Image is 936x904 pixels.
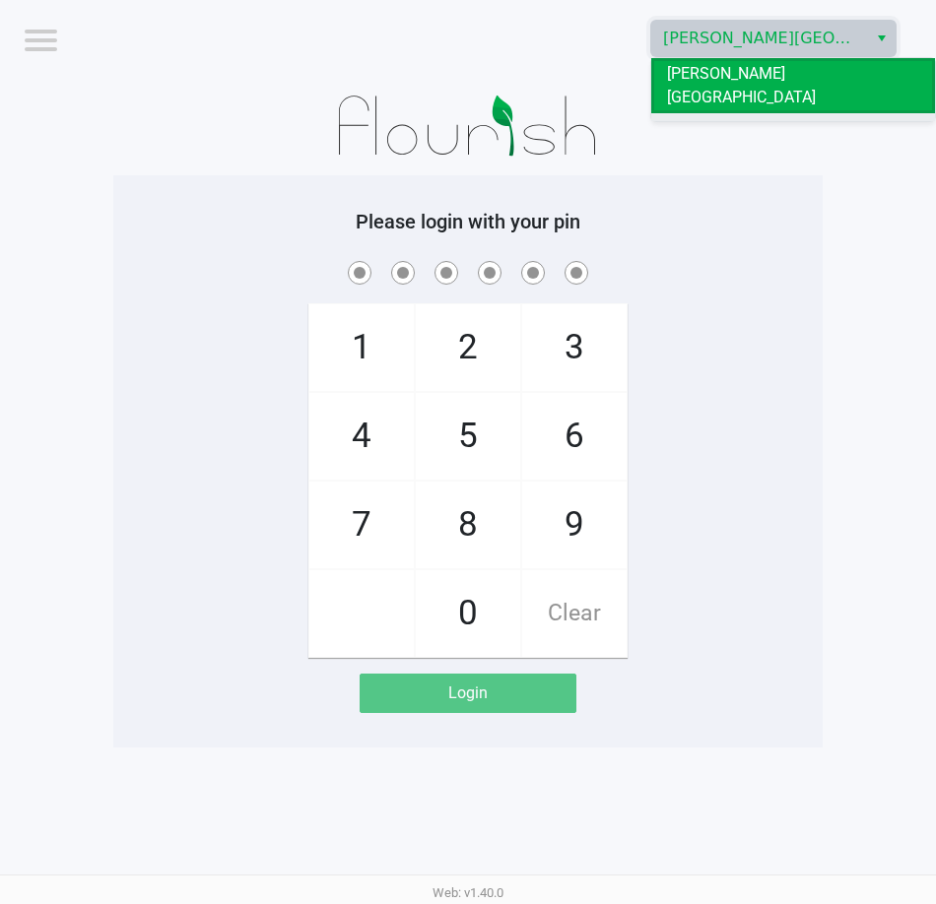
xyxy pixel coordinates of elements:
[667,117,785,141] span: [PERSON_NAME]
[309,393,414,480] span: 4
[667,62,919,109] span: [PERSON_NAME][GEOGRAPHIC_DATA]
[663,27,855,50] span: [PERSON_NAME][GEOGRAPHIC_DATA]
[309,304,414,391] span: 1
[128,210,808,233] h5: Please login with your pin
[522,393,627,480] span: 6
[522,304,627,391] span: 3
[867,21,896,56] button: Select
[433,885,503,900] span: Web: v1.40.0
[416,482,520,568] span: 8
[522,570,627,657] span: Clear
[416,570,520,657] span: 0
[416,393,520,480] span: 5
[522,482,627,568] span: 9
[309,482,414,568] span: 7
[416,304,520,391] span: 2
